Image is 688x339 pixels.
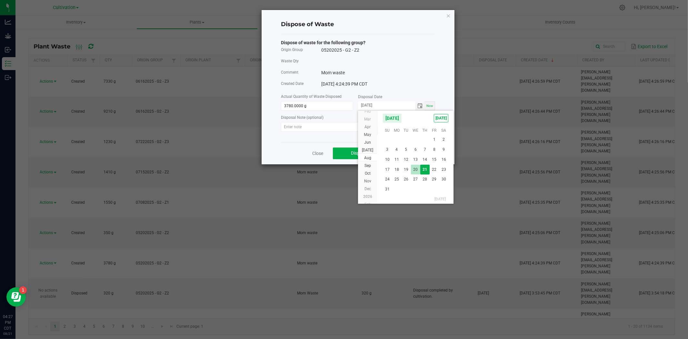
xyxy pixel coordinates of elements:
label: Origin Group [281,47,303,53]
div: [DATE] 4:24:39 PM CDT [321,81,367,87]
span: 28 [420,174,430,184]
td: Tuesday, August 19, 2025 [401,165,411,175]
span: Sep [364,163,371,168]
td: Friday, August 22, 2025 [430,165,439,175]
span: Feb [364,109,371,114]
span: 11 [392,155,401,165]
span: Oct [365,171,371,176]
span: 21 [420,165,430,175]
span: 13 [411,155,420,165]
label: Actual Quantity of Waste Disposed [281,94,342,99]
th: Tu [401,126,411,135]
span: 3 [383,145,392,155]
td: Thursday, August 21, 2025 [420,165,430,175]
td: Sunday, August 24, 2025 [383,174,392,184]
span: 26 [401,174,411,184]
input: Qty [281,101,353,110]
td: Monday, August 25, 2025 [392,174,401,184]
div: Mom waste [321,69,345,76]
td: Sunday, August 10, 2025 [383,155,392,165]
span: 23 [439,165,448,175]
strong: Dispose of waste for the following group? [281,40,365,45]
span: [DATE] [362,148,374,152]
td: Sunday, August 3, 2025 [383,145,392,155]
span: 2 [439,135,448,145]
span: Jun [364,140,371,145]
span: 8 [430,145,439,155]
label: Disposal Note (optional) [281,115,324,120]
span: 20 [411,165,420,175]
th: Fr [430,126,439,135]
span: 18 [392,165,401,175]
td: Thursday, August 7, 2025 [420,145,430,155]
span: 24 [383,174,392,184]
span: 15 [430,155,439,165]
td: Friday, August 1, 2025 [430,135,439,145]
td: Wednesday, August 20, 2025 [411,165,420,175]
td: Wednesday, August 13, 2025 [411,155,420,165]
label: Created Date [281,81,304,87]
td: Tuesday, August 12, 2025 [401,155,411,165]
td: Tuesday, August 5, 2025 [401,145,411,155]
span: 9 [439,145,448,155]
td: Thursday, August 28, 2025 [420,174,430,184]
th: We [411,126,420,135]
th: Th [420,126,430,135]
span: May [364,132,372,137]
span: 2026 [363,194,372,199]
td: Sunday, August 31, 2025 [383,184,392,194]
label: Disposal Date [358,94,382,100]
span: Dispose of Waste [351,150,386,156]
span: Mar [364,117,371,121]
span: 25 [392,174,401,184]
th: Mo [392,126,401,135]
th: [DATE] [383,194,448,204]
td: Saturday, August 16, 2025 [439,155,448,165]
span: 29 [430,174,439,184]
span: 5 [401,145,411,155]
span: 6 [411,145,420,155]
span: 7 [420,145,430,155]
td: Monday, August 11, 2025 [392,155,401,165]
span: Apr [365,125,371,129]
label: Comment [281,69,298,75]
span: 27 [411,174,420,184]
span: 1 [430,135,439,145]
span: 19 [401,165,411,175]
td: Wednesday, August 27, 2025 [411,174,420,184]
span: Feb [364,202,371,207]
td: Friday, August 8, 2025 [430,145,439,155]
th: Su [383,126,392,135]
span: Aug [364,156,371,160]
a: Close [312,150,323,157]
span: 31 [383,184,392,194]
td: Saturday, August 30, 2025 [439,174,448,184]
span: Toggle calendar [415,101,425,110]
label: Waste Qty [281,58,299,64]
iframe: Resource center [6,287,26,307]
td: Saturday, August 9, 2025 [439,145,448,155]
input: Date [358,101,415,109]
span: [DATE] [383,113,402,123]
span: 14 [420,155,430,165]
span: 22 [430,165,439,175]
span: 16 [439,155,448,165]
td: Friday, August 15, 2025 [430,155,439,165]
h4: Dispose of Waste [281,20,435,29]
span: 12 [401,155,411,165]
div: 05202025 - G2 - Z2 [321,47,359,54]
span: Nov [364,179,371,183]
span: 10 [383,155,392,165]
span: Now [426,104,433,108]
td: Saturday, August 23, 2025 [439,165,448,175]
span: 17 [383,165,392,175]
td: Friday, August 29, 2025 [430,174,439,184]
td: Monday, August 4, 2025 [392,145,401,155]
button: Dispose of Waste [333,148,404,159]
td: Wednesday, August 6, 2025 [411,145,420,155]
td: Saturday, August 2, 2025 [439,135,448,145]
th: Sa [439,126,448,135]
td: Sunday, August 17, 2025 [383,165,392,175]
td: Tuesday, August 26, 2025 [401,174,411,184]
